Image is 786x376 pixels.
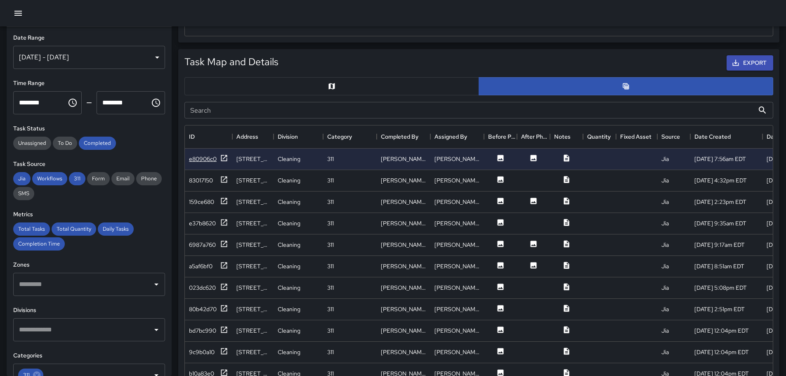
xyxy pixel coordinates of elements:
[381,326,426,335] div: Darren O'Neal
[189,240,228,250] button: 6987a760
[694,284,747,292] div: 9/2/2025, 5:08pm EDT
[148,95,164,111] button: Choose time, selected time is 11:59 PM
[327,125,352,148] div: Category
[79,137,116,150] div: Completed
[694,125,731,148] div: Date Created
[189,348,215,356] div: 9c9b0a10
[189,125,195,148] div: ID
[151,279,162,290] button: Open
[661,219,669,227] div: Jia
[13,225,50,232] span: Total Tasks
[13,306,165,315] h6: Divisions
[189,218,228,229] button: e37b8620
[327,326,334,335] div: 311
[13,210,165,219] h6: Metrics
[189,155,217,163] div: e80906c0
[434,284,480,292] div: Ruben Lechuga
[189,305,217,313] div: 80b42d70
[430,125,484,148] div: Assigned By
[13,160,165,169] h6: Task Source
[136,172,162,185] div: Phone
[278,176,300,184] div: Cleaning
[521,125,550,148] div: After Photo
[484,125,517,148] div: Before Photo
[661,155,669,163] div: Jia
[236,241,269,249] div: 1238 3rd Street Northeast
[694,198,746,206] div: 9/3/2025, 2:23pm EDT
[278,125,298,148] div: Division
[616,125,657,148] div: Fixed Asset
[13,79,165,88] h6: Time Range
[381,284,426,292] div: Ruben Lechuga
[587,125,611,148] div: Quantity
[327,176,334,184] div: 311
[278,326,300,335] div: Cleaning
[694,262,744,270] div: 9/3/2025, 8:51am EDT
[434,155,480,163] div: Foday Sankoh
[87,175,110,182] span: Form
[13,240,65,247] span: Completion Time
[53,140,77,147] span: To Do
[381,241,426,249] div: Rodney Mcneil
[32,175,67,182] span: Workflows
[79,140,116,147] span: Completed
[327,198,334,206] div: 311
[381,155,426,163] div: Foday Sankoh
[620,125,651,148] div: Fixed Asset
[278,348,300,356] div: Cleaning
[381,219,426,227] div: Darren O'Neal
[381,262,426,270] div: Rodney Mcneil
[189,219,216,227] div: e37b8620
[694,326,749,335] div: 8/28/2025, 12:04pm EDT
[189,154,228,164] button: e80906c0
[189,304,228,315] button: 80b42d70
[622,82,630,90] svg: Table
[434,326,480,335] div: Darren O'Neal
[434,241,480,249] div: Rodney Mcneil
[13,351,165,360] h6: Categories
[381,348,426,356] div: Darren O'Neal
[661,348,669,356] div: Jia
[189,284,216,292] div: 023dc620
[278,198,300,206] div: Cleaning
[727,55,773,71] button: Export
[69,175,85,182] span: 311
[377,125,430,148] div: Completed By
[236,198,269,206] div: 1305 2nd Street Northeast
[550,125,583,148] div: Notes
[661,198,669,206] div: Jia
[694,305,745,313] div: 8/31/2025, 2:51pm EDT
[694,348,749,356] div: 8/28/2025, 12:04pm EDT
[13,137,51,150] div: Unassigned
[327,219,334,227] div: 311
[434,305,480,313] div: Ruben Lechuga
[434,176,480,184] div: Ruben Lechuga
[13,46,165,69] div: [DATE] - [DATE]
[232,125,274,148] div: Address
[111,172,135,185] div: Email
[488,125,517,148] div: Before Photo
[184,77,479,95] button: Map
[189,262,212,270] div: a5af6bf0
[694,155,746,163] div: 9/8/2025, 7:56am EDT
[13,33,165,43] h6: Date Range
[236,326,269,335] div: 250 K Street Northeast
[189,283,228,293] button: 023dc620
[52,222,96,236] div: Total Quantity
[434,348,480,356] div: Darren O'Neal
[434,219,480,227] div: Darren O'Neal
[274,125,323,148] div: Division
[661,262,669,270] div: Jia
[189,261,228,272] button: a5af6bf0
[694,176,747,184] div: 9/5/2025, 4:32pm EDT
[327,284,334,292] div: 311
[52,225,96,232] span: Total Quantity
[87,172,110,185] div: Form
[32,172,67,185] div: Workflows
[189,175,228,186] button: 83017150
[236,348,269,356] div: 250 K Street Northeast
[13,222,50,236] div: Total Tasks
[661,241,669,249] div: Jia
[328,82,336,90] svg: Map
[327,241,334,249] div: 311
